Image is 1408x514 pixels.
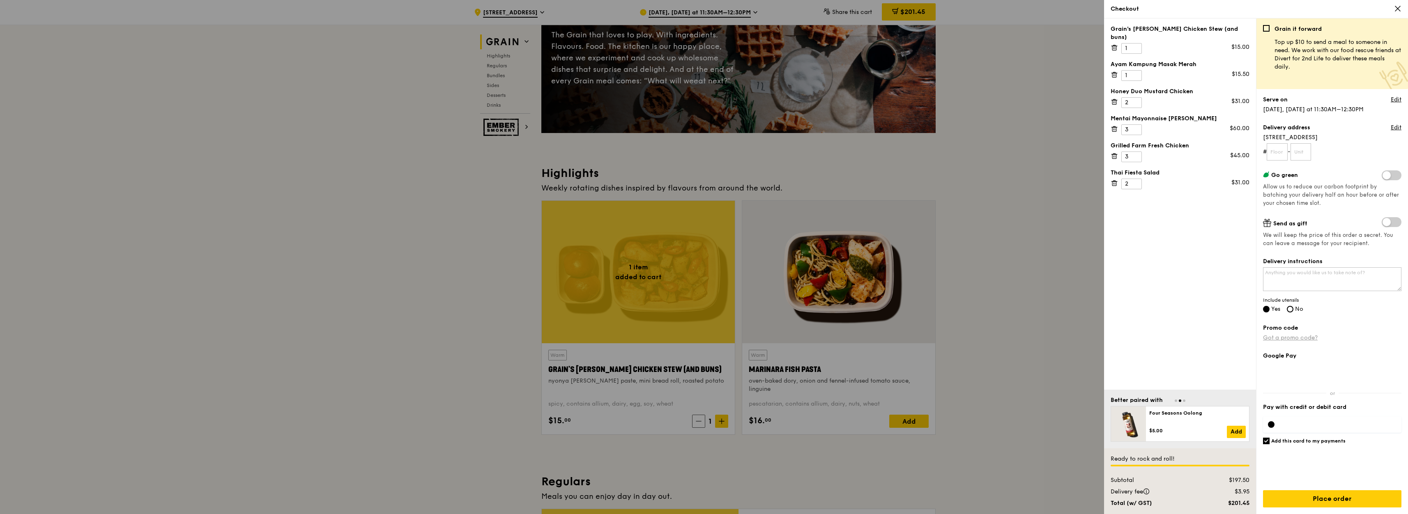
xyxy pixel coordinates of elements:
[1263,124,1310,132] label: Delivery address
[1175,399,1177,402] span: Go to slide 1
[1267,143,1288,161] input: Floor
[1391,124,1401,132] a: Edit
[1106,499,1205,507] div: Total (w/ GST)
[1230,124,1249,133] div: $60.00
[1111,396,1163,404] div: Better paired with
[1230,151,1249,160] div: $45.00
[1263,306,1270,312] input: Yes
[1271,172,1298,179] span: Go green
[1183,399,1185,402] span: Go to slide 3
[1205,488,1254,496] div: $3.95
[1263,403,1401,411] label: Pay with credit or debit card
[1291,143,1311,161] input: Unit
[1281,421,1396,428] iframe: Secure card payment input frame
[1232,70,1249,78] div: $15.50
[1275,38,1401,71] p: Top up $10 to send a meal to someone in need. We work with our food rescue friends at Divert for ...
[1295,305,1303,312] span: No
[1391,96,1401,104] a: Edit
[1263,490,1401,507] input: Place order
[1149,410,1246,416] div: Four Seasons Oolong
[1275,25,1322,32] b: Grain it forward
[1111,115,1249,123] div: Mentai Mayonnaise [PERSON_NAME]
[1271,305,1280,312] span: Yes
[1231,179,1249,187] div: $31.00
[1231,43,1249,51] div: $15.00
[1149,427,1227,434] div: $5.00
[1111,169,1249,177] div: Thai Fiesta Salad
[1111,142,1249,150] div: Grilled Farm Fresh Chicken
[1227,426,1246,438] a: Add
[1106,476,1205,484] div: Subtotal
[1111,60,1249,69] div: Ayam Kampung Masak Merah
[1263,297,1401,303] span: Include utensils
[1111,455,1249,463] div: Ready to rock and roll!
[1111,5,1401,13] div: Checkout
[1111,25,1249,41] div: Grain's [PERSON_NAME] Chicken Stew (and buns)
[1263,96,1288,104] label: Serve on
[1287,306,1293,312] input: No
[1263,438,1270,444] input: Add this card to my payments
[1263,231,1401,248] span: We will keep the price of this order a secret. You can leave a message for your recipient.
[1263,334,1318,341] a: Got a promo code?
[1111,87,1249,96] div: Honey Duo Mustard Chicken
[1179,399,1181,402] span: Go to slide 2
[1263,184,1399,207] span: Allow us to reduce our carbon footprint by batching your delivery half an hour before or after yo...
[1263,133,1401,142] span: [STREET_ADDRESS]
[1231,97,1249,106] div: $31.00
[1263,257,1401,266] label: Delivery instructions
[1263,143,1401,161] form: # -
[1263,324,1401,332] label: Promo code
[1263,106,1364,113] span: [DATE], [DATE] at 11:30AM–12:30PM
[1263,365,1401,383] iframe: Secure payment button frame
[1273,220,1307,227] span: Send as gift
[1106,488,1205,496] div: Delivery fee
[1263,352,1401,360] label: Google Pay
[1205,476,1254,484] div: $197.50
[1379,62,1408,91] img: Meal donation
[1271,438,1346,444] h6: Add this card to my payments
[1205,499,1254,507] div: $201.45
